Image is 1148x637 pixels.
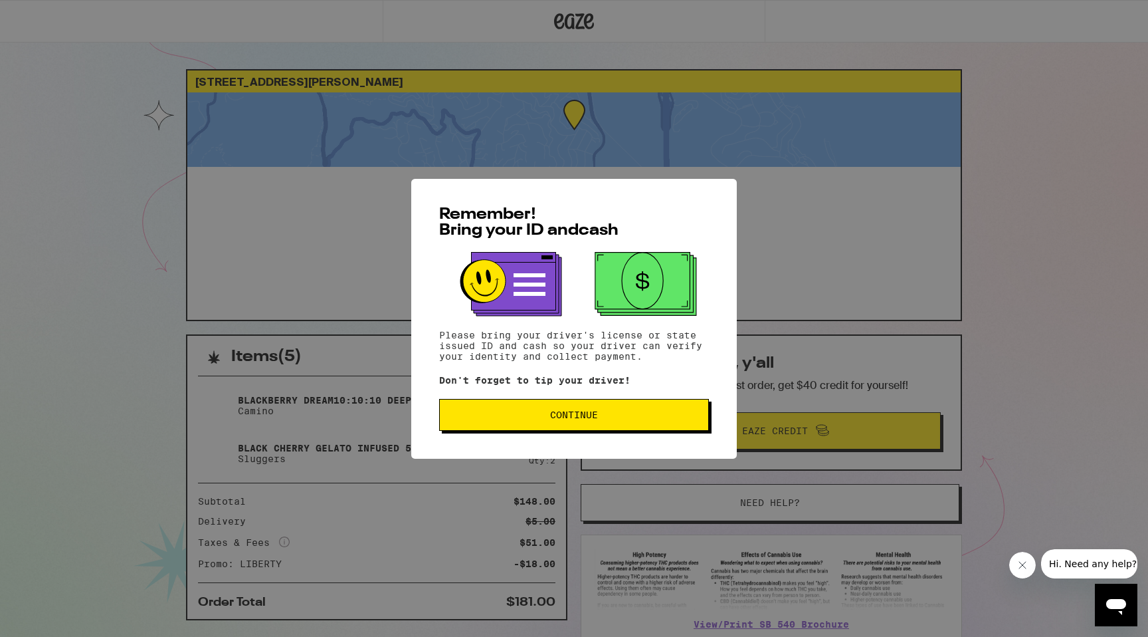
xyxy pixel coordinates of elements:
span: Remember! Bring your ID and cash [439,207,619,239]
iframe: Message from company [1041,549,1137,578]
button: Continue [439,399,709,431]
p: Please bring your driver's license or state issued ID and cash so your driver can verify your ide... [439,330,709,362]
p: Don't forget to tip your driver! [439,375,709,386]
iframe: Close message [1009,552,1036,578]
span: Continue [550,410,598,420]
iframe: Button to launch messaging window [1095,584,1137,626]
